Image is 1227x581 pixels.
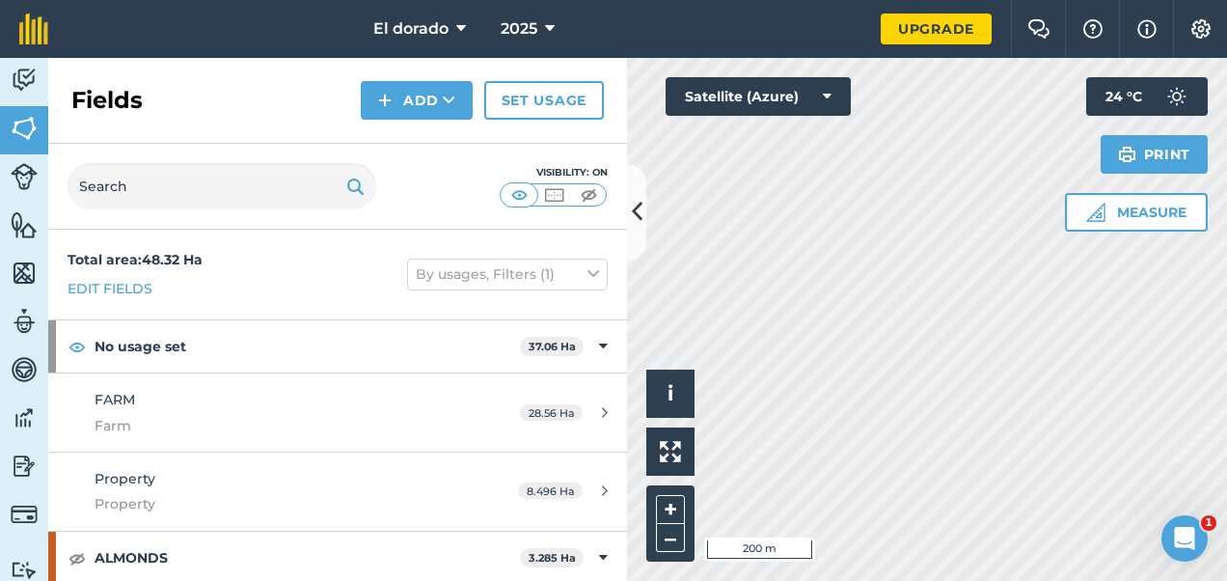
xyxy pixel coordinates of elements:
[529,551,576,565] strong: 3.285 Ha
[660,441,681,462] img: Four arrows, one pointing top left, one top right, one bottom right and the last bottom left
[71,85,143,116] h2: Fields
[407,259,608,290] button: By usages, Filters (1)
[11,403,38,432] img: svg+xml;base64,PD94bWwgdmVyc2lvbj0iMS4wIiBlbmNvZGluZz0idXRmLTgiPz4KPCEtLSBHZW5lcmF0b3I6IEFkb2JlIE...
[1086,77,1208,116] button: 24 °C
[1081,19,1104,39] img: A question mark icon
[1105,77,1142,116] span: 24 ° C
[95,391,135,408] span: FARM
[881,14,992,44] a: Upgrade
[11,355,38,384] img: svg+xml;base64,PD94bWwgdmVyc2lvbj0iMS4wIiBlbmNvZGluZz0idXRmLTgiPz4KPCEtLSBHZW5lcmF0b3I6IEFkb2JlIE...
[11,259,38,288] img: svg+xml;base64,PHN2ZyB4bWxucz0iaHR0cDovL3d3dy53My5vcmcvMjAwMC9zdmciIHdpZHRoPSI1NiIgaGVpZ2h0PSI2MC...
[68,546,86,569] img: svg+xml;base64,PHN2ZyB4bWxucz0iaHR0cDovL3d3dy53My5vcmcvMjAwMC9zdmciIHdpZHRoPSIxOCIgaGVpZ2h0PSIyNC...
[501,17,537,41] span: 2025
[68,163,376,209] input: Search
[48,373,627,452] a: FARMFarm28.56 Ha
[656,495,685,524] button: +
[656,524,685,552] button: –
[484,81,604,120] a: Set usage
[1189,19,1213,39] img: A cog icon
[1065,193,1208,232] button: Measure
[520,404,583,421] span: 28.56 Ha
[95,320,520,373] strong: No usage set
[11,66,38,95] img: svg+xml;base64,PD94bWwgdmVyc2lvbj0iMS4wIiBlbmNvZGluZz0idXRmLTgiPz4KPCEtLSBHZW5lcmF0b3I6IEFkb2JlIE...
[500,165,608,180] div: Visibility: On
[542,185,566,205] img: svg+xml;base64,PHN2ZyB4bWxucz0iaHR0cDovL3d3dy53My5vcmcvMjAwMC9zdmciIHdpZHRoPSI1MCIgaGVpZ2h0PSI0MC...
[529,340,576,353] strong: 37.06 Ha
[68,335,86,358] img: svg+xml;base64,PHN2ZyB4bWxucz0iaHR0cDovL3d3dy53My5vcmcvMjAwMC9zdmciIHdpZHRoPSIxOCIgaGVpZ2h0PSIyNC...
[1118,143,1136,166] img: svg+xml;base64,PHN2ZyB4bWxucz0iaHR0cDovL3d3dy53My5vcmcvMjAwMC9zdmciIHdpZHRoPSIxOSIgaGVpZ2h0PSIyNC...
[19,14,48,44] img: fieldmargin Logo
[68,278,152,299] a: Edit fields
[1137,17,1157,41] img: svg+xml;base64,PHN2ZyB4bWxucz0iaHR0cDovL3d3dy53My5vcmcvMjAwMC9zdmciIHdpZHRoPSIxNyIgaGVpZ2h0PSIxNy...
[1086,203,1105,222] img: Ruler icon
[518,483,583,499] span: 8.496 Ha
[11,210,38,239] img: svg+xml;base64,PHN2ZyB4bWxucz0iaHR0cDovL3d3dy53My5vcmcvMjAwMC9zdmciIHdpZHRoPSI1NiIgaGVpZ2h0PSI2MC...
[95,493,457,514] span: Property
[577,185,601,205] img: svg+xml;base64,PHN2ZyB4bWxucz0iaHR0cDovL3d3dy53My5vcmcvMjAwMC9zdmciIHdpZHRoPSI1MCIgaGVpZ2h0PSI0MC...
[668,381,673,405] span: i
[1027,19,1050,39] img: Two speech bubbles overlapping with the left bubble in the forefront
[361,81,473,120] button: Add
[95,470,155,487] span: Property
[1161,515,1208,562] iframe: Intercom live chat
[507,185,532,205] img: svg+xml;base64,PHN2ZyB4bWxucz0iaHR0cDovL3d3dy53My5vcmcvMjAwMC9zdmciIHdpZHRoPSI1MCIgaGVpZ2h0PSI0MC...
[378,89,392,112] img: svg+xml;base64,PHN2ZyB4bWxucz0iaHR0cDovL3d3dy53My5vcmcvMjAwMC9zdmciIHdpZHRoPSIxNCIgaGVpZ2h0PSIyNC...
[48,320,627,373] div: No usage set37.06 Ha
[373,17,449,41] span: El dorado
[1158,77,1196,116] img: svg+xml;base64,PD94bWwgdmVyc2lvbj0iMS4wIiBlbmNvZGluZz0idXRmLTgiPz4KPCEtLSBHZW5lcmF0b3I6IEFkb2JlIE...
[48,453,627,531] a: PropertyProperty8.496 Ha
[11,452,38,481] img: svg+xml;base64,PD94bWwgdmVyc2lvbj0iMS4wIiBlbmNvZGluZz0idXRmLTgiPz4KPCEtLSBHZW5lcmF0b3I6IEFkb2JlIE...
[346,175,365,198] img: svg+xml;base64,PHN2ZyB4bWxucz0iaHR0cDovL3d3dy53My5vcmcvMjAwMC9zdmciIHdpZHRoPSIxOSIgaGVpZ2h0PSIyNC...
[11,114,38,143] img: svg+xml;base64,PHN2ZyB4bWxucz0iaHR0cDovL3d3dy53My5vcmcvMjAwMC9zdmciIHdpZHRoPSI1NiIgaGVpZ2h0PSI2MC...
[11,501,38,528] img: svg+xml;base64,PD94bWwgdmVyc2lvbj0iMS4wIiBlbmNvZGluZz0idXRmLTgiPz4KPCEtLSBHZW5lcmF0b3I6IEFkb2JlIE...
[1101,135,1209,174] button: Print
[1201,515,1216,531] span: 1
[666,77,851,116] button: Satellite (Azure)
[11,561,38,579] img: svg+xml;base64,PD94bWwgdmVyc2lvbj0iMS4wIiBlbmNvZGluZz0idXRmLTgiPz4KPCEtLSBHZW5lcmF0b3I6IEFkb2JlIE...
[11,163,38,190] img: svg+xml;base64,PD94bWwgdmVyc2lvbj0iMS4wIiBlbmNvZGluZz0idXRmLTgiPz4KPCEtLSBHZW5lcmF0b3I6IEFkb2JlIE...
[68,251,203,268] strong: Total area : 48.32 Ha
[11,307,38,336] img: svg+xml;base64,PD94bWwgdmVyc2lvbj0iMS4wIiBlbmNvZGluZz0idXRmLTgiPz4KPCEtLSBHZW5lcmF0b3I6IEFkb2JlIE...
[646,370,695,418] button: i
[95,415,457,436] span: Farm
